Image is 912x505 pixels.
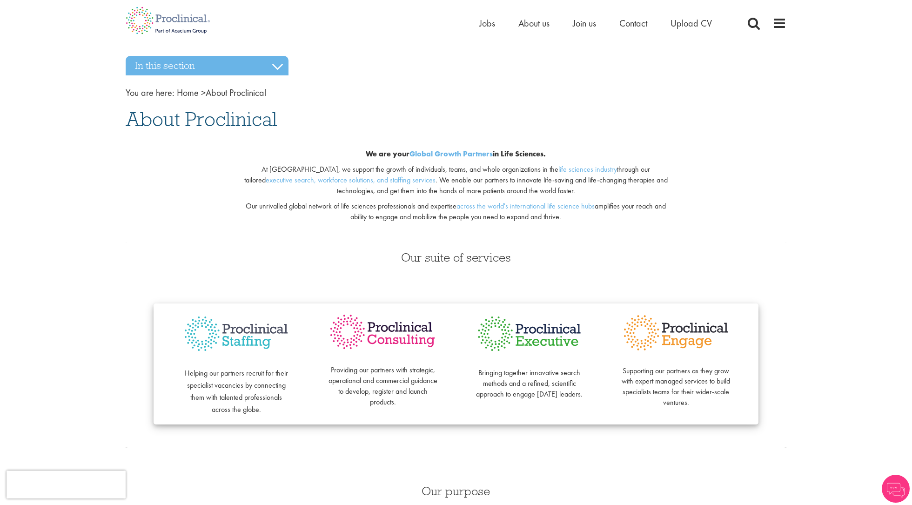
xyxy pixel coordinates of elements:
[456,201,595,211] a: across the world's international life science hubs
[7,471,126,498] iframe: reCAPTCHA
[177,87,199,99] a: breadcrumb link to Home
[328,313,437,351] img: Proclinical Consulting
[201,87,206,99] span: >
[671,17,712,29] a: Upload CV
[126,87,174,99] span: You are here:
[238,485,674,497] h3: Our purpose
[479,17,495,29] a: Jobs
[238,201,674,222] p: Our unrivalled global network of life sciences professionals and expertise amplifies your reach a...
[126,56,288,75] h3: In this section
[181,313,291,355] img: Proclinical Staffing
[366,149,546,159] b: We are your in Life Sciences.
[409,149,493,159] a: Global Growth Partners
[619,17,647,29] a: Contact
[238,164,674,196] p: At [GEOGRAPHIC_DATA], we support the growth of individuals, teams, and whole organizations in the...
[475,357,584,399] p: Bringing together innovative search methods and a refined, scientific approach to engage [DATE] l...
[266,175,436,185] a: executive search, workforce solutions, and staffing services
[126,251,786,263] h3: Our suite of services
[185,368,288,414] span: Helping our partners recruit for their specialist vacancies by connecting them with talented prof...
[328,355,437,408] p: Providing our partners with strategic, operational and commercial guidance to develop, register a...
[177,87,266,99] span: About Proclinical
[621,355,731,408] p: Supporting our partners as they grow with expert managed services to build specialists teams for ...
[558,164,617,174] a: life sciences industry
[573,17,596,29] a: Join us
[475,313,584,355] img: Proclinical Executive
[621,313,731,353] img: Proclinical Engage
[882,475,910,503] img: Chatbot
[126,107,277,132] span: About Proclinical
[518,17,550,29] a: About us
